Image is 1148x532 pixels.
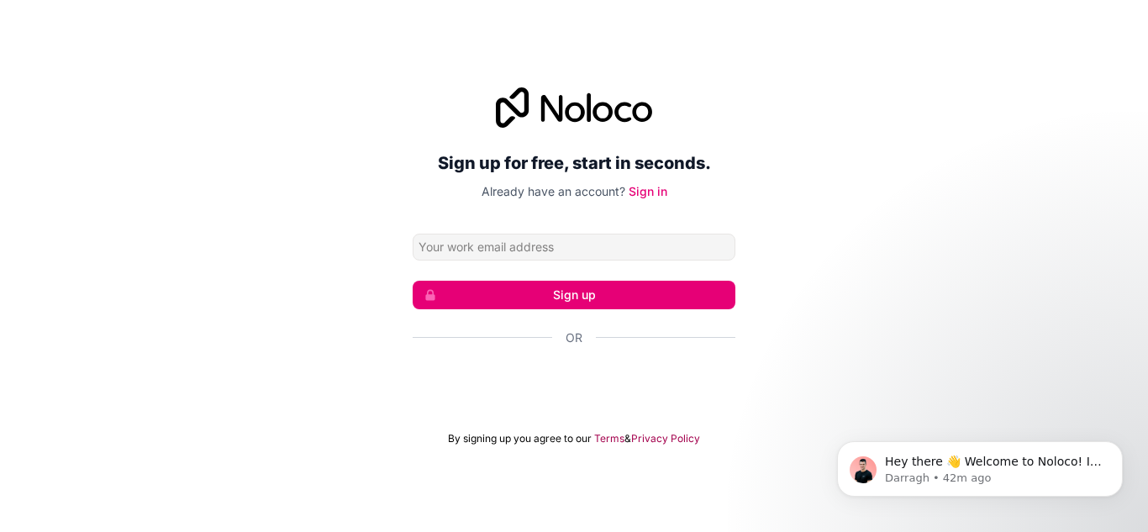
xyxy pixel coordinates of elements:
[413,281,735,309] button: Sign up
[629,184,667,198] a: Sign in
[404,365,744,402] iframe: Sign in with Google Button
[631,432,700,445] a: Privacy Policy
[594,432,624,445] a: Terms
[566,329,582,346] span: Or
[624,432,631,445] span: &
[482,184,625,198] span: Already have an account?
[413,234,735,261] input: Email address
[448,432,592,445] span: By signing up you agree to our
[413,148,735,178] h2: Sign up for free, start in seconds.
[812,406,1148,524] iframe: Intercom notifications message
